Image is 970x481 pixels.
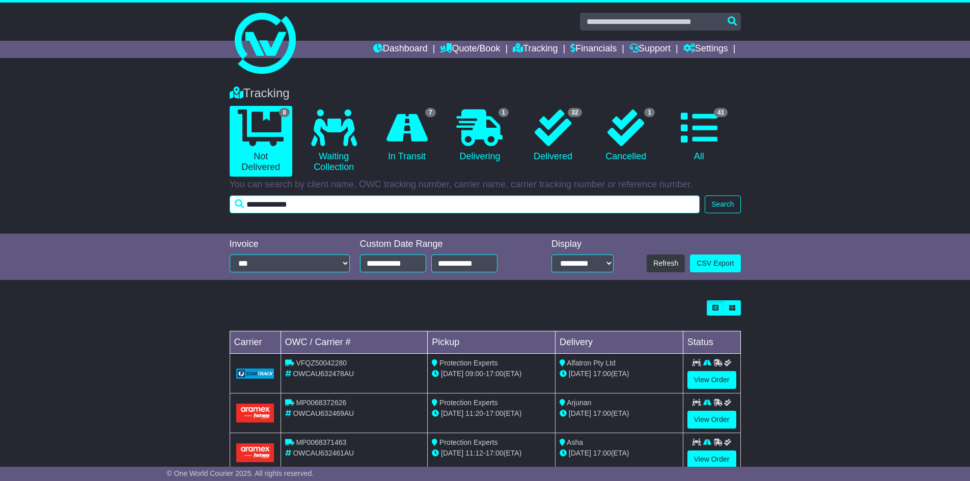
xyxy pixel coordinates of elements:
a: Settings [683,41,728,58]
span: MP0068371463 [296,438,346,446]
span: [DATE] [441,370,463,378]
div: (ETA) [560,448,679,459]
img: GetCarrierServiceLogo [236,369,274,379]
span: OWCAU632469AU [293,409,354,417]
div: Display [551,239,614,250]
span: 17:00 [593,409,611,417]
span: 8 [279,108,290,117]
td: Status [683,331,740,354]
span: Protection Experts [439,399,497,407]
span: 11:20 [465,409,483,417]
a: 1 Cancelled [595,106,657,166]
div: - (ETA) [432,369,551,379]
span: [DATE] [569,409,591,417]
span: [DATE] [441,409,463,417]
a: 32 Delivered [521,106,584,166]
span: Arjunan [567,399,591,407]
td: Delivery [555,331,683,354]
a: Support [629,41,671,58]
div: Tracking [225,86,746,101]
img: Aramex.png [236,443,274,462]
span: MP0068372626 [296,399,346,407]
a: 7 In Transit [375,106,438,166]
a: View Order [687,411,736,429]
span: 1 [644,108,655,117]
span: [DATE] [441,449,463,457]
div: Custom Date Range [360,239,523,250]
td: OWC / Carrier # [281,331,428,354]
td: Carrier [230,331,281,354]
span: Asha [567,438,583,446]
div: Invoice [230,239,350,250]
span: 17:00 [593,449,611,457]
div: - (ETA) [432,448,551,459]
a: 1 Delivering [449,106,511,166]
button: Refresh [647,254,685,272]
a: Dashboard [373,41,428,58]
td: Pickup [428,331,556,354]
span: Protection Experts [439,359,497,367]
span: Protection Experts [439,438,497,446]
span: Alfatron Pty Ltd [567,359,616,367]
a: View Order [687,450,736,468]
span: 17:00 [486,449,504,457]
div: - (ETA) [432,408,551,419]
span: 09:00 [465,370,483,378]
span: 32 [568,108,581,117]
span: 17:00 [486,370,504,378]
a: Financials [570,41,617,58]
img: Aramex.png [236,404,274,422]
span: [DATE] [569,370,591,378]
span: 1 [498,108,509,117]
p: You can search by client name, OWC tracking number, carrier name, carrier tracking number or refe... [230,179,741,190]
a: View Order [687,371,736,389]
a: Waiting Collection [302,106,365,177]
span: 41 [714,108,728,117]
span: OWCAU632461AU [293,449,354,457]
span: 17:00 [486,409,504,417]
div: (ETA) [560,369,679,379]
a: 41 All [668,106,730,166]
button: Search [705,195,740,213]
span: VFQZ50042280 [296,359,347,367]
a: Quote/Book [440,41,500,58]
a: Tracking [513,41,558,58]
span: [DATE] [569,449,591,457]
span: © One World Courier 2025. All rights reserved. [167,469,314,477]
span: 7 [425,108,436,117]
a: 8 Not Delivered [230,106,292,177]
span: 11:12 [465,449,483,457]
span: 17:00 [593,370,611,378]
div: (ETA) [560,408,679,419]
a: CSV Export [690,254,740,272]
span: OWCAU632478AU [293,370,354,378]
